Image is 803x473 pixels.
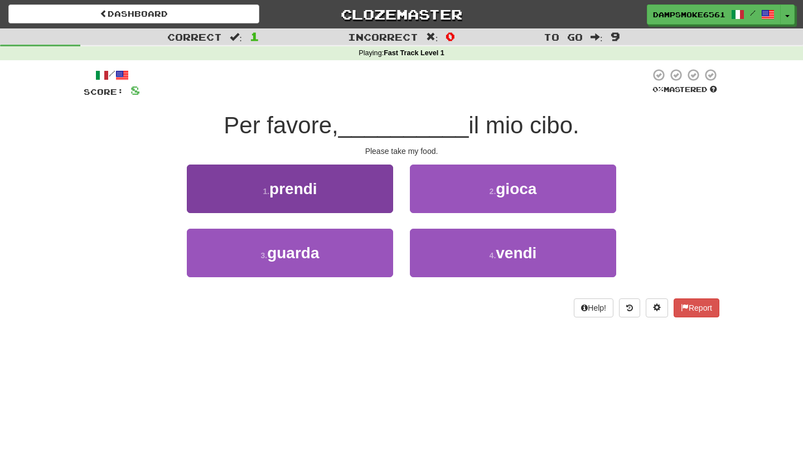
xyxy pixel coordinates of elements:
[260,251,267,260] small: 3 .
[410,229,616,277] button: 4.vendi
[611,30,620,43] span: 9
[84,68,140,82] div: /
[276,4,527,24] a: Clozemaster
[544,31,583,42] span: To go
[650,85,719,95] div: Mastered
[267,244,319,262] span: guarda
[591,32,603,42] span: :
[84,146,719,157] div: Please take my food.
[653,9,725,20] span: DampSmoke6561
[468,112,579,138] span: il mio cibo.
[496,244,536,262] span: vendi
[338,112,469,138] span: __________
[230,32,242,42] span: :
[750,9,756,17] span: /
[490,187,496,196] small: 2 .
[187,165,393,213] button: 1.prendi
[167,31,222,42] span: Correct
[8,4,259,23] a: Dashboard
[426,32,438,42] span: :
[647,4,781,25] a: DampSmoke6561 /
[574,298,613,317] button: Help!
[348,31,418,42] span: Incorrect
[269,180,317,197] span: prendi
[130,83,140,97] span: 8
[224,112,338,138] span: Per favore,
[490,251,496,260] small: 4 .
[410,165,616,213] button: 2.gioca
[84,87,124,96] span: Score:
[446,30,455,43] span: 0
[619,298,640,317] button: Round history (alt+y)
[187,229,393,277] button: 3.guarda
[250,30,259,43] span: 1
[496,180,536,197] span: gioca
[652,85,664,94] span: 0 %
[674,298,719,317] button: Report
[384,49,444,57] strong: Fast Track Level 1
[263,187,269,196] small: 1 .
